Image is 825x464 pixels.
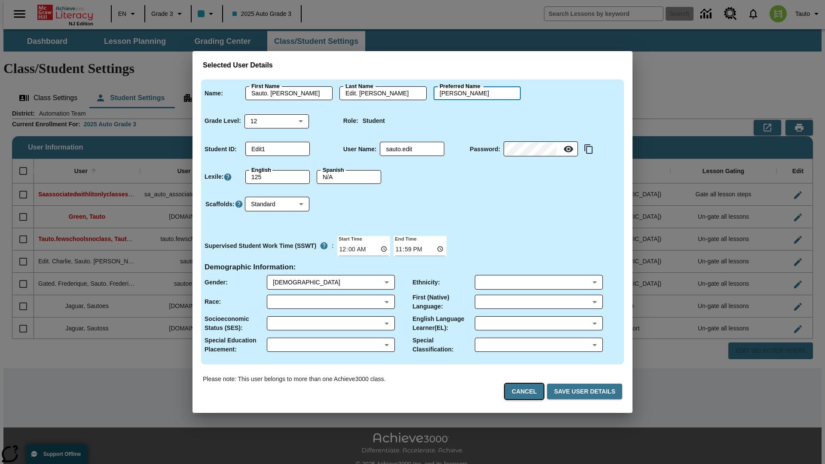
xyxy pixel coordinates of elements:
[412,278,440,287] p: Ethnicity :
[345,82,373,90] label: Last Name
[581,142,596,156] button: Copy text to clipboard
[394,235,416,242] label: End Time
[244,114,309,128] div: Grade Level
[205,278,228,287] p: Gender :
[440,82,480,90] label: Preferred Name
[470,145,500,154] p: Password :
[205,200,235,209] p: Scaffolds :
[504,142,578,156] div: Password
[560,140,577,158] button: Reveal Password
[412,336,475,354] p: Special Classification :
[205,238,334,253] div: :
[205,116,241,125] p: Grade Level :
[547,384,622,400] button: Save User Details
[205,297,221,306] p: Race :
[205,145,237,154] p: Student ID :
[412,293,475,311] p: First (Native) Language :
[245,197,309,211] div: Standard
[245,142,310,156] div: Student ID
[343,145,377,154] p: User Name :
[337,235,362,242] label: Start Time
[203,61,622,70] h3: Selected User Details
[323,166,344,174] label: Spanish
[223,173,232,181] a: Click here to know more about Lexiles, Will open in new tab
[273,278,381,287] div: Male
[251,82,280,90] label: First Name
[244,114,309,128] div: 12
[205,241,316,250] p: Supervised Student Work Time (SSWT)
[380,142,444,156] div: User Name
[235,200,243,209] button: Click here to know more about Scaffolds
[205,263,296,272] h4: Demographic Information :
[205,89,223,98] p: Name :
[251,166,271,174] label: English
[343,116,358,125] p: Role :
[205,172,223,181] p: Lexile :
[245,197,309,211] div: Scaffolds
[205,314,267,333] p: Socioeconomic Status (SES) :
[205,336,267,354] p: Special Education Placement :
[363,116,385,125] p: Student
[203,375,385,384] p: Please note: This user belongs to more than one Achieve3000 class.
[505,384,544,400] button: Cancel
[316,238,332,253] button: Supervised Student Work Time is the timeframe when students can take LevelSet and when lessons ar...
[412,314,475,333] p: English Language Learner(EL) :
